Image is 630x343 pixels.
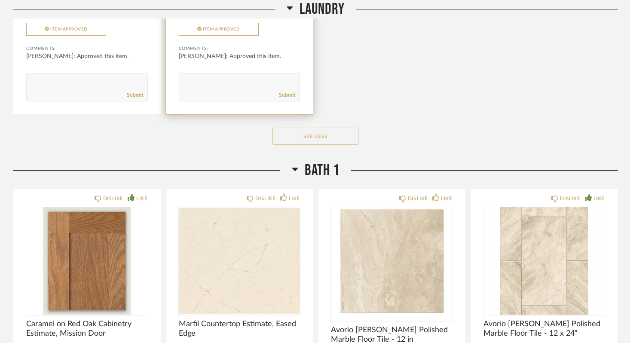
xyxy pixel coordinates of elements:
a: Submit [127,92,143,99]
div: DISLIKE [103,194,123,203]
button: Item Approved [179,23,259,36]
div: Comments: [179,44,300,53]
button: See Less [272,128,358,145]
img: undefined [331,207,453,315]
span: Item Approved [203,27,240,31]
button: Item Approved [26,23,106,36]
img: undefined [26,207,148,315]
span: Marfil Countertop Estimate, Eased Edge [179,319,300,338]
div: LIKE [593,194,605,203]
span: Caramel on Red Oak Cabinetry Estimate, Mission Door [26,319,148,338]
div: LIKE [289,194,300,203]
div: Comments: [26,44,148,53]
div: DISLIKE [255,194,275,203]
img: undefined [179,207,300,315]
span: Avorio [PERSON_NAME] Polished Marble Floor Tile - 12 x 24" [483,319,605,338]
div: DISLIKE [560,194,580,203]
div: LIKE [441,194,452,203]
a: Submit [279,92,295,99]
div: DISLIKE [408,194,428,203]
img: undefined [483,207,605,315]
div: [PERSON_NAME]: Approved this item. [179,52,300,61]
span: Bath 1 [305,161,339,180]
div: [PERSON_NAME]: Approved this item. [26,52,148,61]
span: Item Approved [50,27,88,31]
div: LIKE [136,194,147,203]
div: 0 [331,207,453,315]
